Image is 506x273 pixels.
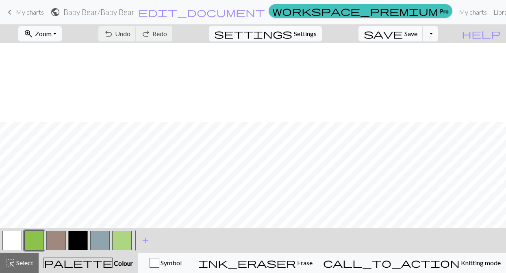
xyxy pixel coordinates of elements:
[358,26,423,41] button: Save
[50,6,60,18] span: public
[35,30,52,37] span: Zoom
[15,259,33,266] span: Select
[364,28,403,39] span: save
[39,253,138,273] button: Colour
[63,7,135,17] h2: Baby Bear / Baby Bear
[198,257,296,269] span: ink_eraser
[141,235,150,246] span: add
[159,259,182,266] span: Symbol
[460,259,501,266] span: Knitting mode
[138,253,193,273] button: Symbol
[5,5,44,19] a: My charts
[16,8,44,16] span: My charts
[272,5,438,17] span: workspace_premium
[404,30,417,37] span: Save
[318,253,506,273] button: Knitting mode
[214,28,292,39] span: settings
[5,6,15,18] span: keyboard_arrow_left
[18,26,62,41] button: Zoom
[462,28,501,39] span: help
[138,6,265,18] span: edit_document
[456,4,490,20] a: My charts
[323,257,460,269] span: call_to_action
[5,257,15,269] span: highlight_alt
[214,29,292,39] i: Settings
[296,259,313,266] span: Erase
[294,29,317,39] span: Settings
[113,259,133,267] span: Colour
[24,28,33,39] span: zoom_in
[209,26,322,41] button: SettingsSettings
[269,4,452,18] a: Pro
[193,253,318,273] button: Erase
[44,257,112,269] span: palette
